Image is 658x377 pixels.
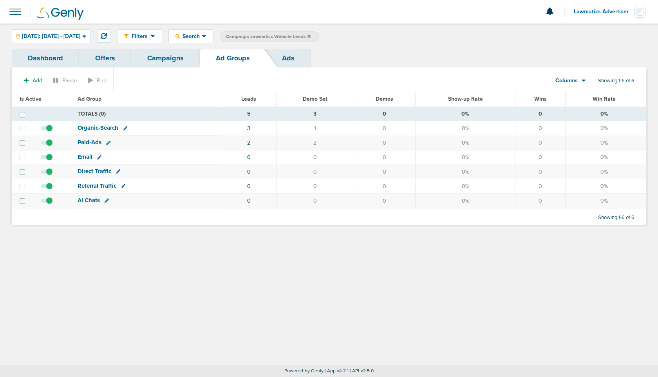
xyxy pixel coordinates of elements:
span: AI Chats [78,197,100,204]
span: | API v2.5.0 [350,368,374,373]
span: Add [33,77,42,84]
span: Is Active [20,96,42,102]
td: 0 [354,165,415,179]
span: Search [180,33,202,40]
td: 0 [515,107,566,121]
td: 0 [354,121,415,136]
span: Win Rate [593,96,616,102]
span: Referral Traffic [78,182,116,189]
span: [DATE]: [DATE] - [DATE] [22,34,80,39]
td: 0% [415,121,515,136]
span: Showing 1-6 of 6 [598,214,634,221]
td: 0% [415,136,515,150]
td: 0 [515,121,566,136]
td: 0% [566,121,646,136]
a: Campaigns [131,49,200,67]
td: 0% [415,165,515,179]
span: Lawmatics Advertiser [574,9,634,14]
td: 0 [354,107,415,121]
td: 0 [354,150,415,165]
td: 1 [277,121,354,136]
img: Genly [37,7,84,20]
span: Campaign: Lawmatics Website Leads [226,33,311,40]
a: 2 [247,140,250,146]
a: 0 [247,198,251,204]
span: Demos [376,96,393,102]
td: 0% [566,165,646,179]
td: 0 [354,136,415,150]
a: Offers [79,49,131,67]
a: 0 [247,154,251,161]
td: 0% [566,107,646,121]
span: Columns [555,77,578,85]
span: Direct Traffic [78,168,111,175]
td: 0% [415,179,515,194]
span: Email [78,153,92,160]
td: 0% [566,194,646,208]
td: TOTALS (0) [73,107,221,121]
td: 0 [515,165,566,179]
span: Showing 1-6 of 6 [598,78,634,84]
td: 0 [277,150,354,165]
td: 3 [277,107,354,121]
td: 0 [354,179,415,194]
td: 5 [222,107,277,121]
td: 0% [415,194,515,208]
span: | App v4.2.1 [325,368,349,373]
td: 0 [515,179,566,194]
td: 0 [354,194,415,208]
span: Ad Group [78,96,101,102]
span: Organic-Search [78,124,118,131]
span: Paid-Ads [78,139,101,146]
span: Demo Set [303,96,327,102]
td: 0% [415,150,515,165]
span: Filters [128,33,151,40]
a: Ads [266,49,311,67]
td: 0 [277,165,354,179]
td: 0% [566,179,646,194]
td: 2 [277,136,354,150]
td: 0% [415,107,515,121]
a: Ad Groups [200,49,266,67]
td: 0% [566,150,646,165]
a: Dashboard [12,49,79,67]
td: 0 [277,179,354,194]
td: 0 [515,194,566,208]
td: 0 [515,150,566,165]
span: Leads [241,96,256,102]
span: Show-up Rate [448,96,483,102]
td: 0 [515,136,566,150]
span: Wins [534,96,547,102]
td: 0 [277,194,354,208]
button: Add [20,75,47,86]
a: 0 [247,183,251,190]
td: 0% [566,136,646,150]
a: 0 [247,169,251,175]
a: 3 [247,125,250,132]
